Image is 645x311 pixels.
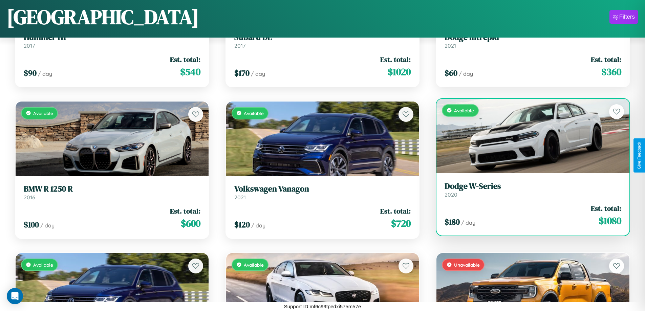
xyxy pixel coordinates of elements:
[619,14,635,20] div: Filters
[170,54,200,64] span: Est. total:
[234,32,411,49] a: Subaru DL2017
[38,70,52,77] span: / day
[445,191,457,198] span: 2020
[181,217,200,230] span: $ 600
[251,222,265,229] span: / day
[244,110,264,116] span: Available
[591,54,621,64] span: Est. total:
[24,32,200,49] a: Hummer H12017
[391,217,411,230] span: $ 720
[445,181,621,191] h3: Dodge W-Series
[180,65,200,79] span: $ 540
[454,262,480,268] span: Unavailable
[445,67,457,79] span: $ 60
[234,42,245,49] span: 2017
[251,70,265,77] span: / day
[24,42,35,49] span: 2017
[24,32,200,42] h3: Hummer H1
[637,142,642,169] div: Give Feedback
[445,181,621,198] a: Dodge W-Series2020
[244,262,264,268] span: Available
[24,219,39,230] span: $ 100
[380,206,411,216] span: Est. total:
[601,65,621,79] span: $ 360
[24,67,37,79] span: $ 90
[380,54,411,64] span: Est. total:
[454,108,474,113] span: Available
[445,216,460,227] span: $ 180
[7,3,199,31] h1: [GEOGRAPHIC_DATA]
[234,184,411,194] h3: Volkswagen Vanagon
[388,65,411,79] span: $ 1020
[591,203,621,213] span: Est. total:
[445,32,621,49] a: Dodge Intrepid2021
[7,288,23,304] div: Open Intercom Messenger
[234,67,250,79] span: $ 170
[461,219,475,226] span: / day
[170,206,200,216] span: Est. total:
[445,32,621,42] h3: Dodge Intrepid
[599,214,621,227] span: $ 1080
[459,70,473,77] span: / day
[234,32,411,42] h3: Subaru DL
[24,184,200,201] a: BMW R 1250 R2016
[284,302,361,311] p: Support ID: mf6c99tpedxi575m57e
[445,42,456,49] span: 2021
[234,194,246,201] span: 2021
[33,262,53,268] span: Available
[40,222,55,229] span: / day
[609,10,638,24] button: Filters
[234,219,250,230] span: $ 120
[33,110,53,116] span: Available
[24,184,200,194] h3: BMW R 1250 R
[234,184,411,201] a: Volkswagen Vanagon2021
[24,194,35,201] span: 2016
